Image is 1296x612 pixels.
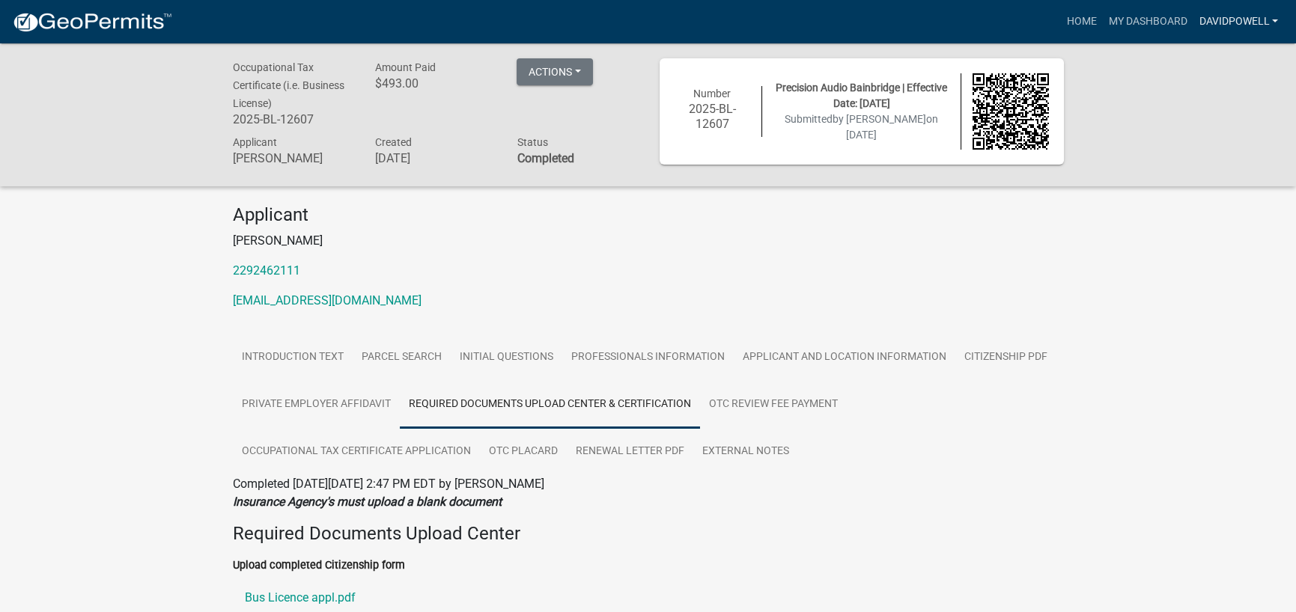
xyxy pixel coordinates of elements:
[233,560,405,571] label: Upload completed Citizenship form
[693,428,798,476] a: External Notes
[517,136,547,148] span: Status
[734,334,955,382] a: Applicant and Location Information
[233,263,300,278] a: 2292462111
[233,204,1064,226] h4: Applicant
[776,82,947,109] span: Precision Audio Bainbridge | Effective Date: [DATE]
[233,293,422,307] a: [EMAIL_ADDRESS][DOMAIN_NAME]
[1102,7,1193,36] a: My Dashboard
[233,136,277,148] span: Applicant
[400,381,700,429] a: Required Documents Upload Center & Certification
[233,381,400,429] a: Private Employer Affidavit
[700,381,847,429] a: OTC Review Fee Payment
[833,113,926,125] span: by [PERSON_NAME]
[374,136,411,148] span: Created
[567,428,693,476] a: Renewal Letter PDF
[480,428,567,476] a: OTC Placard
[517,58,593,85] button: Actions
[233,428,480,476] a: Occupational Tax Certificate Application
[353,334,451,382] a: Parcel search
[517,151,574,165] strong: Completed
[374,61,435,73] span: Amount Paid
[693,88,731,100] span: Number
[233,477,544,491] span: Completed [DATE][DATE] 2:47 PM EDT by [PERSON_NAME]
[374,151,494,165] h6: [DATE]
[233,151,353,165] h6: [PERSON_NAME]
[1193,7,1284,36] a: davidpowell
[233,523,1064,545] h4: Required Documents Upload Center
[451,334,562,382] a: Initial Questions
[374,76,494,91] h6: $493.00
[233,495,502,509] strong: Insurance Agency's must upload a blank document
[562,334,734,382] a: Professionals Information
[1060,7,1102,36] a: Home
[973,73,1049,150] img: QR code
[233,112,353,126] h6: 2025-BL-12607
[233,232,1064,250] p: [PERSON_NAME]
[675,102,751,130] h6: 2025-BL-12607
[233,61,344,109] span: Occupational Tax Certificate (i.e. Business License)
[785,113,938,141] span: Submitted on [DATE]
[233,334,353,382] a: Introduction Text
[955,334,1056,382] a: Citizenship PDF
